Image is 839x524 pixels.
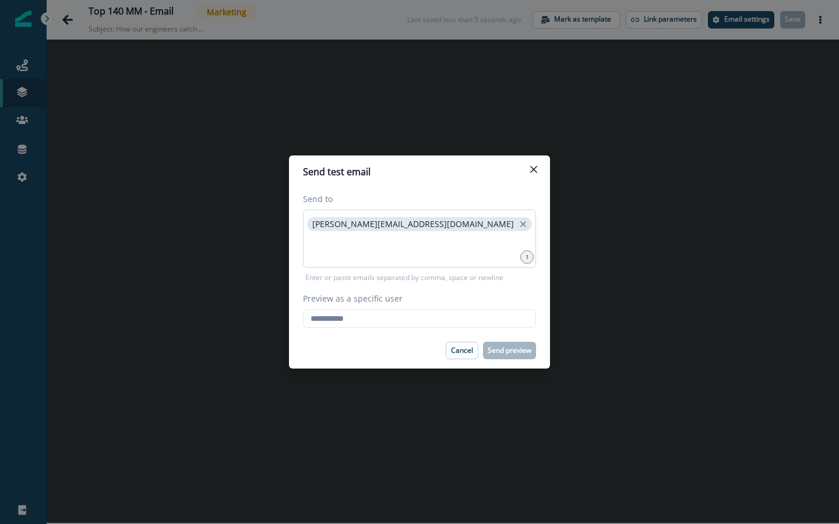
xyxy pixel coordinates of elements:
[520,250,534,264] div: 1
[303,165,371,179] p: Send test email
[451,346,473,355] p: Cancel
[517,218,529,230] button: close
[483,342,536,359] button: Send preview
[312,219,514,229] p: [PERSON_NAME][EMAIL_ADDRESS][DOMAIN_NAME]
[446,342,478,359] button: Cancel
[488,346,531,355] p: Send preview
[303,292,529,305] label: Preview as a specific user
[303,193,529,205] label: Send to
[303,272,506,283] p: Enter or paste emails separated by comma, space or newline
[524,160,543,179] button: Close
